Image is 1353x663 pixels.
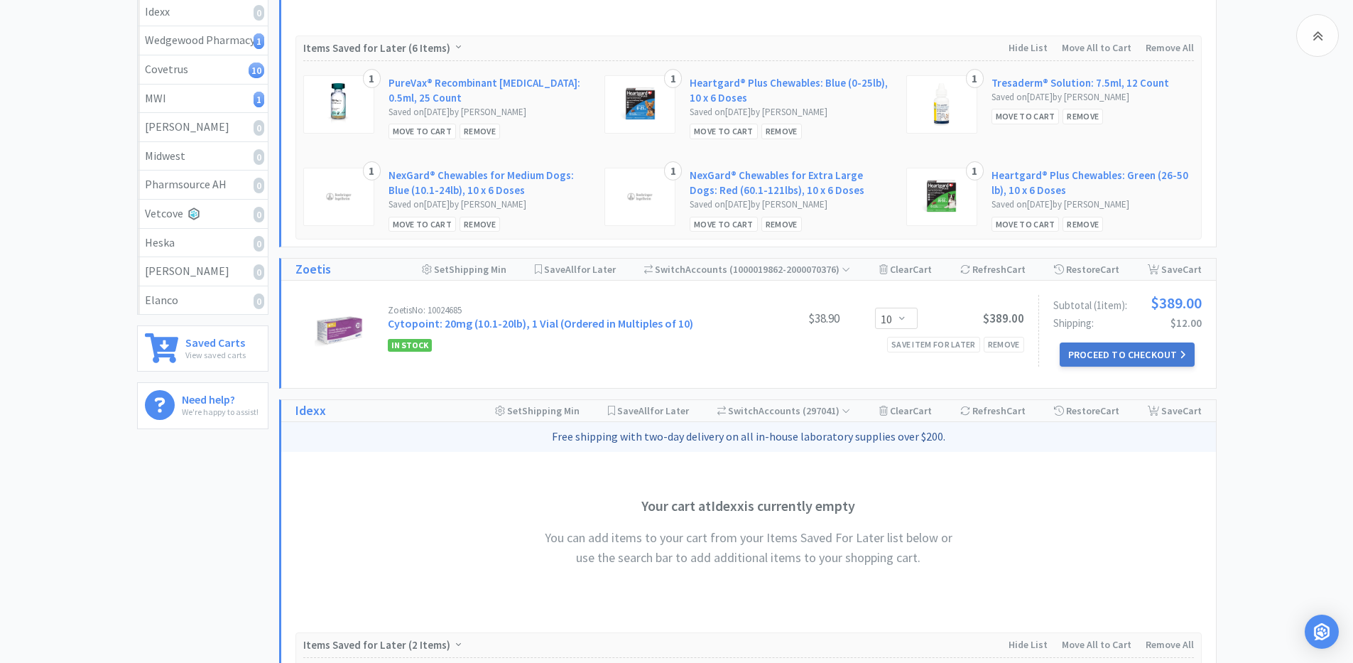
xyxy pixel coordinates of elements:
a: Wedgewood Pharmacy1 [138,26,268,55]
a: Cytopoint: 20mg (10.1-20lb), 1 Vial (Ordered in Multiples of 10) [388,316,693,330]
div: Refresh [960,400,1026,421]
div: Saved on [DATE] by [PERSON_NAME] [690,105,892,120]
div: Open Intercom Messenger [1305,615,1339,649]
div: Vetcove [145,205,261,223]
p: View saved carts [185,348,246,362]
span: Move All to Cart [1062,638,1131,651]
i: 0 [254,293,264,309]
div: Restore [1054,259,1119,280]
i: 0 [254,149,264,165]
div: Move to Cart [991,217,1060,232]
div: Move to Cart [388,217,457,232]
div: 1 [966,69,984,89]
div: Saved on [DATE] by [PERSON_NAME] [388,198,591,212]
i: 0 [254,236,264,252]
p: Free shipping with two-day delivery on all in-house laboratory supplies over $200. [287,428,1210,446]
span: All [639,404,650,417]
div: Idexx [145,3,261,21]
span: 6 Items [412,41,447,55]
a: Tresaderm® Solution: 7.5ml, 12 Count [991,75,1169,90]
div: Subtotal ( 1 item ): [1053,295,1202,311]
span: Cart [913,263,932,276]
a: NexGard® Chewables for Extra Large Dogs: Red (60.1-121lbs), 10 x 6 Doses [690,168,892,198]
div: Zoetis No: 10024685 [388,306,733,315]
div: Wedgewood Pharmacy [145,31,261,50]
div: Elanco [145,291,261,310]
div: 1 [363,161,381,181]
span: Cart [1006,404,1026,417]
a: Covetrus10 [138,55,268,85]
span: Save for Later [544,263,616,276]
i: 1 [254,92,264,107]
div: Remove [1063,109,1103,124]
div: Move to Cart [690,124,758,139]
span: $389.00 [1151,295,1202,311]
a: Idexx [295,401,326,421]
img: 39cef90203794d518db4e981ce7afd39_524968.jpeg [315,306,364,355]
span: Items Saved for Later ( ) [303,638,454,652]
a: Elanco0 [138,286,268,315]
div: Remove [460,124,500,139]
a: [PERSON_NAME]0 [138,113,268,142]
a: Heska0 [138,229,268,258]
a: Heartgard® Plus Chewables: Blue (0-25lb), 10 x 6 Doses [690,75,892,105]
div: Pharmsource AH [145,176,261,194]
span: All [565,263,577,276]
span: Cart [1183,263,1202,276]
a: PureVax® Recombinant [MEDICAL_DATA]: 0.5ml, 25 Count [388,75,591,105]
div: Save item for later [887,337,980,352]
div: Refresh [960,259,1026,280]
div: Heska [145,234,261,252]
span: $389.00 [983,311,1024,326]
a: Pharmsource AH0 [138,171,268,200]
div: 1 [363,69,381,89]
span: Remove All [1146,41,1194,54]
span: Cart [1100,263,1119,276]
div: Accounts [717,400,851,421]
div: [PERSON_NAME] [145,262,261,281]
h6: Saved Carts [185,333,246,348]
span: 2 Items [412,638,447,652]
div: 1 [966,161,984,181]
div: Move to Cart [690,217,758,232]
span: Set [434,263,449,276]
i: 1 [254,33,264,49]
div: Saved on [DATE] by [PERSON_NAME] [991,90,1194,105]
img: bcf410743cdf48b48b54eea5dca5e460_487087.png [915,176,968,218]
div: Remove [761,124,802,139]
span: Cart [913,404,932,417]
img: b24c5de969cf4484856baf0a0c2c58f3_487083.jpeg [619,176,661,218]
span: Switch [728,404,759,417]
div: Saved on [DATE] by [PERSON_NAME] [690,198,892,212]
div: Shipping Min [422,259,506,280]
a: Heartgard® Plus Chewables: Green (26-50 lb), 10 x 6 Doses [991,168,1194,198]
span: Remove All [1146,638,1194,651]
div: Move to Cart [388,124,457,139]
img: 9fe5046abd704cecaf674063604acccd_487018.png [614,83,667,126]
span: In Stock [388,339,432,352]
div: Midwest [145,147,261,166]
i: 0 [254,264,264,280]
img: 8b75e148c40c47a8af18a2e5b3036306_487080.jpeg [317,176,360,218]
div: Covetrus [145,60,261,79]
span: Cart [1100,404,1119,417]
div: Save [1148,400,1202,421]
div: Remove [460,217,500,232]
span: Hide List [1009,41,1048,54]
span: Cart [1006,263,1026,276]
span: $12.00 [1170,316,1202,330]
div: Shipping Min [495,400,580,421]
div: 1 [664,69,682,89]
span: Set [507,404,522,417]
i: 0 [254,5,264,21]
a: Vetcove0 [138,200,268,229]
span: Move All to Cart [1062,41,1131,54]
span: ( 297041 ) [800,404,850,417]
div: Saved on [DATE] by [PERSON_NAME] [991,198,1194,212]
div: Move to Cart [991,109,1060,124]
h3: Your cart at Idexx is currently empty [536,495,962,517]
div: Clear [879,400,932,421]
p: We're happy to assist! [182,405,259,419]
div: Saved on [DATE] by [PERSON_NAME] [388,105,591,120]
